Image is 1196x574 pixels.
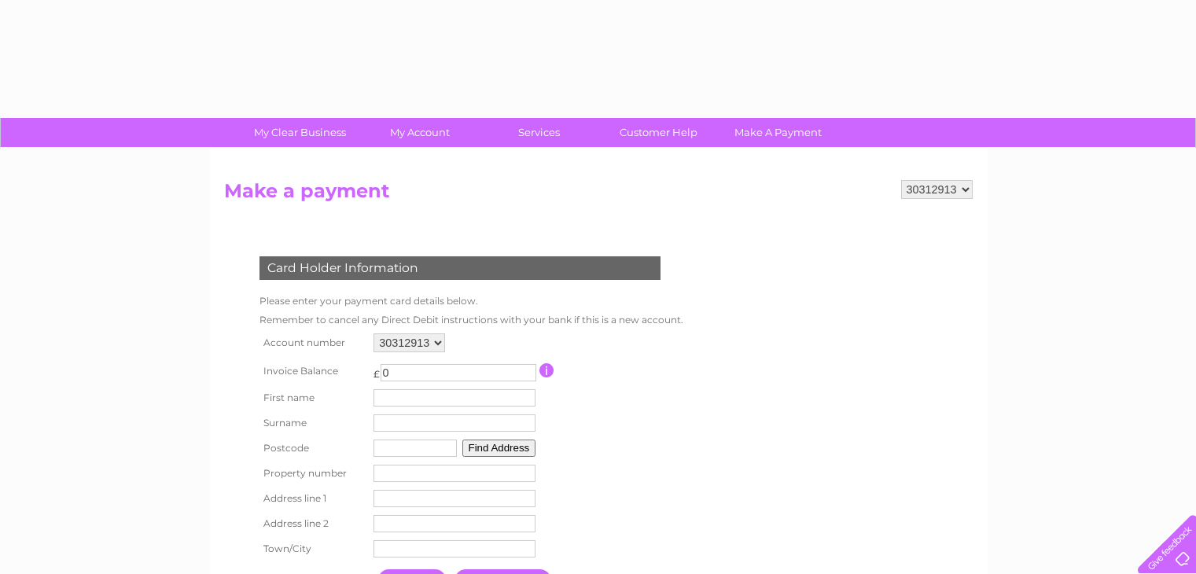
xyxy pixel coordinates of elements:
[256,356,370,385] th: Invoice Balance
[256,536,370,561] th: Town/City
[224,180,973,210] h2: Make a payment
[256,292,687,311] td: Please enter your payment card details below.
[374,360,380,380] td: £
[474,118,604,147] a: Services
[256,511,370,536] th: Address line 2
[259,256,661,280] div: Card Holder Information
[256,329,370,356] th: Account number
[256,410,370,436] th: Surname
[713,118,843,147] a: Make A Payment
[594,118,723,147] a: Customer Help
[539,363,554,377] input: Information
[355,118,484,147] a: My Account
[256,385,370,410] th: First name
[256,486,370,511] th: Address line 1
[235,118,365,147] a: My Clear Business
[462,440,536,457] button: Find Address
[256,461,370,486] th: Property number
[256,311,687,329] td: Remember to cancel any Direct Debit instructions with your bank if this is a new account.
[256,436,370,461] th: Postcode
